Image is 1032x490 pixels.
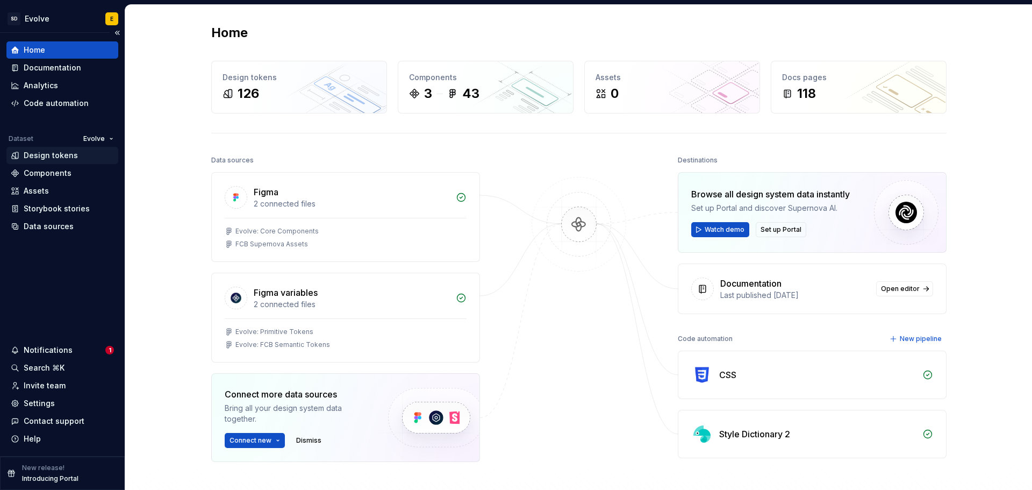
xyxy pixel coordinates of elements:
[105,346,114,354] span: 1
[6,165,118,182] a: Components
[678,153,718,168] div: Destinations
[797,85,816,102] div: 118
[678,331,733,346] div: Code automation
[6,218,118,235] a: Data sources
[6,59,118,76] a: Documentation
[24,62,81,73] div: Documentation
[611,85,619,102] div: 0
[886,331,947,346] button: New pipeline
[24,203,90,214] div: Storybook stories
[24,398,55,409] div: Settings
[24,345,73,356] div: Notifications
[211,24,248,41] h2: Home
[254,286,318,299] div: Figma variables
[254,198,449,209] div: 2 connected files
[235,340,330,349] div: Evolve: FCB Semantic Tokens
[6,147,118,164] a: Design tokens
[398,61,574,113] a: Components343
[691,222,749,237] button: Watch demo
[24,80,58,91] div: Analytics
[424,85,432,102] div: 3
[6,395,118,412] a: Settings
[6,377,118,394] a: Invite team
[83,134,105,143] span: Evolve
[761,225,801,234] span: Set up Portal
[225,403,370,424] div: Bring all your design system data together.
[6,182,118,200] a: Assets
[211,172,480,262] a: Figma2 connected filesEvolve: Core ComponentsFCB Supernova Assets
[24,168,71,179] div: Components
[720,290,870,301] div: Last published [DATE]
[211,273,480,363] a: Figma variables2 connected filesEvolve: Primitive TokensEvolve: FCB Semantic Tokens
[24,150,78,161] div: Design tokens
[900,335,942,343] span: New pipeline
[24,98,89,109] div: Code automation
[8,12,20,25] div: SD
[22,474,78,483] p: Introducing Portal
[211,61,387,113] a: Design tokens126
[291,433,326,448] button: Dismiss
[6,359,118,377] button: Search ⌘K
[211,153,254,168] div: Data sources
[409,72,562,83] div: Components
[254,186,278,198] div: Figma
[6,95,118,112] a: Code automation
[110,25,125,40] button: Collapse sidebar
[2,7,123,30] button: SDEvolveE
[720,277,782,290] div: Documentation
[6,342,118,359] button: Notifications1
[225,388,370,401] div: Connect more data sources
[110,15,113,23] div: E
[24,186,49,196] div: Assets
[719,428,790,441] div: Style Dictionary 2
[230,436,271,445] span: Connect new
[254,299,449,310] div: 2 connected files
[235,227,319,236] div: Evolve: Core Components
[238,85,259,102] div: 126
[296,436,321,445] span: Dismiss
[462,85,479,102] div: 43
[705,225,744,234] span: Watch demo
[6,77,118,94] a: Analytics
[22,464,64,472] p: New release!
[78,131,118,146] button: Evolve
[9,134,33,143] div: Dataset
[223,72,376,83] div: Design tokens
[719,368,736,381] div: CSS
[6,41,118,59] a: Home
[6,200,118,217] a: Storybook stories
[596,72,749,83] div: Assets
[24,221,74,232] div: Data sources
[225,433,285,448] button: Connect new
[235,328,313,336] div: Evolve: Primitive Tokens
[771,61,947,113] a: Docs pages118
[6,430,118,448] button: Help
[756,222,806,237] button: Set up Portal
[25,13,49,24] div: Evolve
[24,434,41,444] div: Help
[24,416,84,427] div: Contact support
[24,45,45,55] div: Home
[881,285,920,293] span: Open editor
[876,281,933,296] a: Open editor
[24,363,64,373] div: Search ⌘K
[235,240,308,248] div: FCB Supernova Assets
[782,72,935,83] div: Docs pages
[691,188,850,201] div: Browse all design system data instantly
[584,61,760,113] a: Assets0
[24,380,66,391] div: Invite team
[6,413,118,430] button: Contact support
[691,203,850,214] div: Set up Portal and discover Supernova AI.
